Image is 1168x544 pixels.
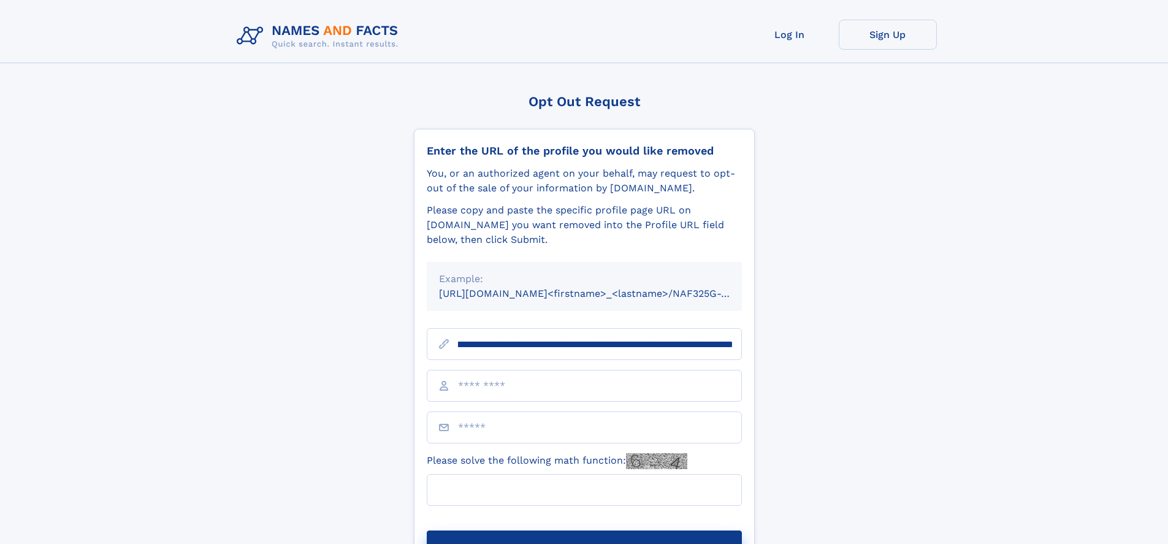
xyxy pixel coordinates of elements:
[427,166,742,196] div: You, or an authorized agent on your behalf, may request to opt-out of the sale of your informatio...
[232,20,408,53] img: Logo Names and Facts
[427,453,687,469] label: Please solve the following math function:
[427,144,742,158] div: Enter the URL of the profile you would like removed
[439,288,765,299] small: [URL][DOMAIN_NAME]<firstname>_<lastname>/NAF325G-xxxxxxxx
[439,272,730,286] div: Example:
[414,94,755,109] div: Opt Out Request
[427,203,742,247] div: Please copy and paste the specific profile page URL on [DOMAIN_NAME] you want removed into the Pr...
[741,20,839,50] a: Log In
[839,20,937,50] a: Sign Up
